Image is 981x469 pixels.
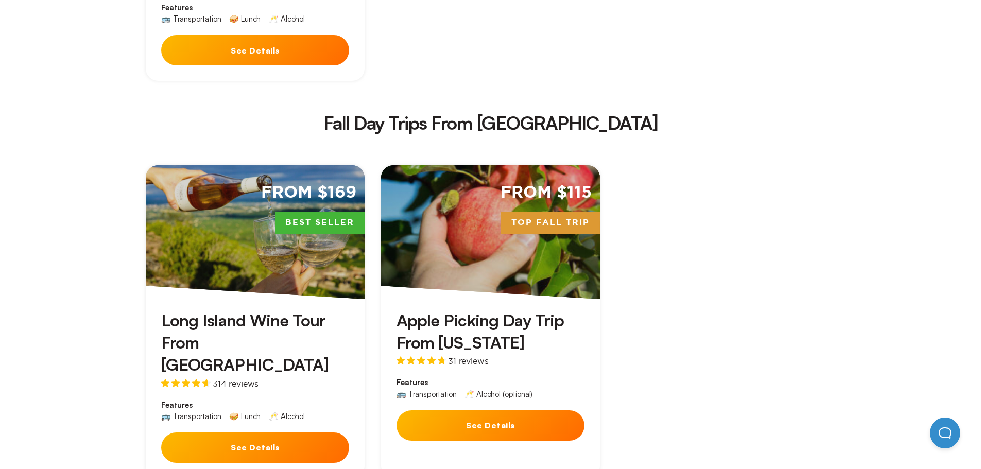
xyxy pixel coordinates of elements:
[161,15,221,23] div: 🚌 Transportation
[269,412,305,420] div: 🥂 Alcohol
[161,35,349,65] button: See Details
[397,377,584,388] span: Features
[229,15,261,23] div: 🥪 Lunch
[161,412,221,420] div: 🚌 Transportation
[397,309,584,354] h3: Apple Picking Day Trip From [US_STATE]
[930,418,960,448] iframe: Help Scout Beacon - Open
[448,357,488,365] span: 31 reviews
[501,212,600,234] span: Top Fall Trip
[261,182,356,204] span: From $169
[397,410,584,441] button: See Details
[229,412,261,420] div: 🥪 Lunch
[161,400,349,410] span: Features
[161,309,349,376] h3: Long Island Wine Tour From [GEOGRAPHIC_DATA]
[161,3,349,13] span: Features
[130,114,851,132] h2: Fall Day Trips From [GEOGRAPHIC_DATA]
[464,390,532,398] div: 🥂 Alcohol (optional)
[213,379,259,388] span: 314 reviews
[397,390,456,398] div: 🚌 Transportation
[275,212,365,234] span: Best Seller
[501,182,592,204] span: From $115
[269,15,305,23] div: 🥂 Alcohol
[161,432,349,463] button: See Details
